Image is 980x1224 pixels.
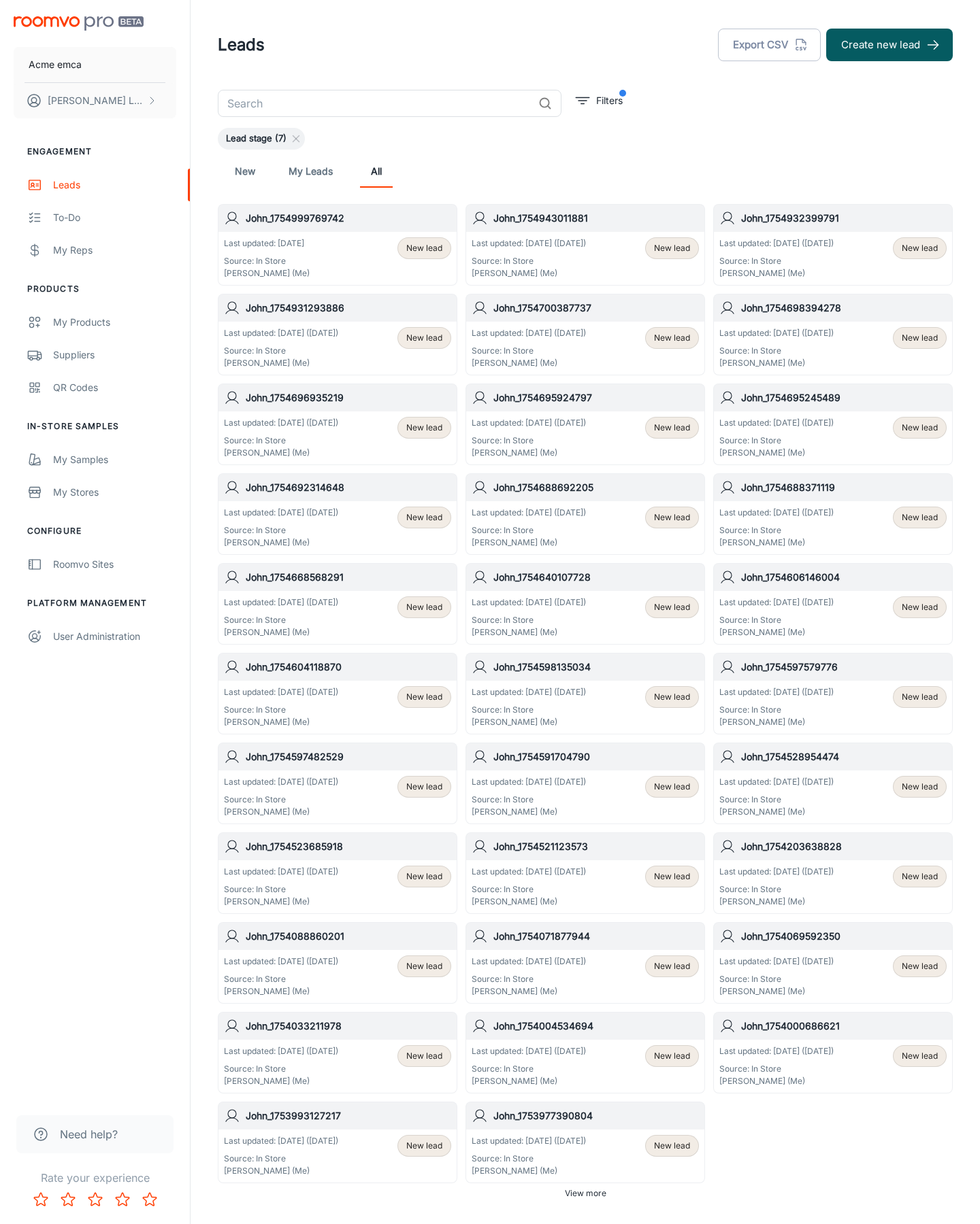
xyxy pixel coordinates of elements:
p: Source: In Store [224,345,338,357]
div: Leads [53,177,176,192]
span: New lead [902,242,938,254]
a: John_1754668568291Last updated: [DATE] ([DATE])Source: In Store[PERSON_NAME] (Me)New lead [218,563,457,645]
h6: John_1754069592350 [741,929,947,944]
p: [PERSON_NAME] (Me) [472,447,586,459]
p: Source: In Store [719,614,834,626]
p: [PERSON_NAME] (Me) [719,896,834,908]
p: [PERSON_NAME] (Me) [224,896,338,908]
a: John_1754033211978Last updated: [DATE] ([DATE])Source: In Store[PERSON_NAME] (Me)New lead [218,1012,457,1093]
a: John_1754688692205Last updated: [DATE] ([DATE])Source: In Store[PERSON_NAME] (Me)New lead [465,473,705,555]
span: New lead [654,601,690,613]
div: To-do [53,210,176,225]
p: Source: In Store [224,524,338,537]
p: Source: In Store [472,345,586,357]
a: New [229,155,261,188]
a: John_1753993127217Last updated: [DATE] ([DATE])Source: In Store[PERSON_NAME] (Me)New lead [218,1102,457,1183]
p: [PERSON_NAME] (Me) [472,1165,586,1177]
p: Source: In Store [224,614,338,626]
a: John_1754598135034Last updated: [DATE] ([DATE])Source: In Store[PERSON_NAME] (Me)New lead [465,653,705,734]
h6: John_1754692314648 [246,480,451,495]
a: John_1754071877944Last updated: [DATE] ([DATE])Source: In Store[PERSON_NAME] (Me)New lead [465,922,705,1004]
span: New lead [406,511,442,524]
p: [PERSON_NAME] (Me) [472,716,586,728]
h6: John_1754700387737 [493,301,699,316]
h6: John_1754688371119 [741,480,947,495]
div: Lead stage (7) [218,128,305,150]
a: John_1754203638828Last updated: [DATE] ([DATE])Source: In Store[PERSON_NAME] (Me)New lead [713,832,953,914]
p: [PERSON_NAME] (Me) [719,985,834,998]
a: John_1754606146004Last updated: [DATE] ([DATE])Source: In Store[PERSON_NAME] (Me)New lead [713,563,953,645]
p: [PERSON_NAME] (Me) [224,626,338,639]
span: New lead [902,332,938,344]
span: New lead [654,511,690,524]
p: Last updated: [DATE] ([DATE]) [224,1045,338,1057]
button: filter [572,90,626,112]
button: Rate 1 star [27,1186,54,1213]
div: My Stores [53,485,176,500]
p: Last updated: [DATE] ([DATE]) [472,1135,586,1147]
a: John_1754932399791Last updated: [DATE] ([DATE])Source: In Store[PERSON_NAME] (Me)New lead [713,204,953,286]
h6: John_1754000686621 [741,1019,947,1034]
p: Source: In Store [472,794,586,806]
div: My Samples [53,452,176,467]
p: Last updated: [DATE] ([DATE]) [719,417,834,429]
span: New lead [406,691,442,703]
a: John_1754604118870Last updated: [DATE] ([DATE])Source: In Store[PERSON_NAME] (Me)New lead [218,653,457,734]
p: Acme emca [29,57,82,72]
p: Last updated: [DATE] ([DATE]) [224,955,338,968]
span: New lead [406,781,442,793]
button: Rate 2 star [54,1186,82,1213]
p: Source: In Store [472,1153,586,1165]
p: Source: In Store [224,435,338,447]
span: New lead [654,1140,690,1152]
p: [PERSON_NAME] (Me) [224,806,338,818]
h1: Leads [218,33,265,57]
p: Last updated: [DATE] ([DATE]) [472,507,586,519]
p: Last updated: [DATE] [224,237,310,250]
span: New lead [654,242,690,254]
span: New lead [654,691,690,703]
h6: John_1754931293886 [246,301,451,316]
a: All [360,155,393,188]
div: My Products [53,315,176,330]
img: Roomvo PRO Beta [14,16,144,31]
p: Last updated: [DATE] ([DATE]) [719,327,834,339]
p: [PERSON_NAME] (Me) [224,985,338,998]
p: Last updated: [DATE] ([DATE]) [224,596,338,609]
a: John_1754597482529Last updated: [DATE] ([DATE])Source: In Store[PERSON_NAME] (Me)New lead [218,743,457,824]
p: Source: In Store [472,435,586,447]
p: Last updated: [DATE] ([DATE]) [472,596,586,609]
h6: John_1754004534694 [493,1019,699,1034]
h6: John_1754597482529 [246,749,451,764]
p: [PERSON_NAME] (Me) [224,1075,338,1087]
h6: John_1754033211978 [246,1019,451,1034]
span: New lead [406,1050,442,1062]
span: New lead [406,960,442,972]
h6: John_1754932399791 [741,211,947,226]
p: Source: In Store [719,255,834,267]
span: New lead [902,1050,938,1062]
span: New lead [654,870,690,883]
span: View more [565,1187,606,1200]
a: John_1754640107728Last updated: [DATE] ([DATE])Source: In Store[PERSON_NAME] (Me)New lead [465,563,705,645]
p: [PERSON_NAME] (Me) [472,896,586,908]
button: Rate 4 star [109,1186,136,1213]
button: Rate 5 star [136,1186,163,1213]
h6: John_1754528954474 [741,749,947,764]
p: Last updated: [DATE] ([DATE]) [719,596,834,609]
p: Source: In Store [224,704,338,716]
span: New lead [654,332,690,344]
p: [PERSON_NAME] (Me) [719,626,834,639]
a: John_1754523685918Last updated: [DATE] ([DATE])Source: In Store[PERSON_NAME] (Me)New lead [218,832,457,914]
span: New lead [902,960,938,972]
a: John_1754591704790Last updated: [DATE] ([DATE])Source: In Store[PERSON_NAME] (Me)New lead [465,743,705,824]
p: [PERSON_NAME] (Me) [472,1075,586,1087]
button: View more [559,1183,612,1204]
h6: John_1754640107728 [493,570,699,585]
p: Source: In Store [472,883,586,896]
a: John_1754528954474Last updated: [DATE] ([DATE])Source: In Store[PERSON_NAME] (Me)New lead [713,743,953,824]
h6: John_1754088860201 [246,929,451,944]
div: User Administration [53,629,176,644]
p: Last updated: [DATE] ([DATE]) [224,866,338,878]
p: Last updated: [DATE] ([DATE]) [719,237,834,250]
